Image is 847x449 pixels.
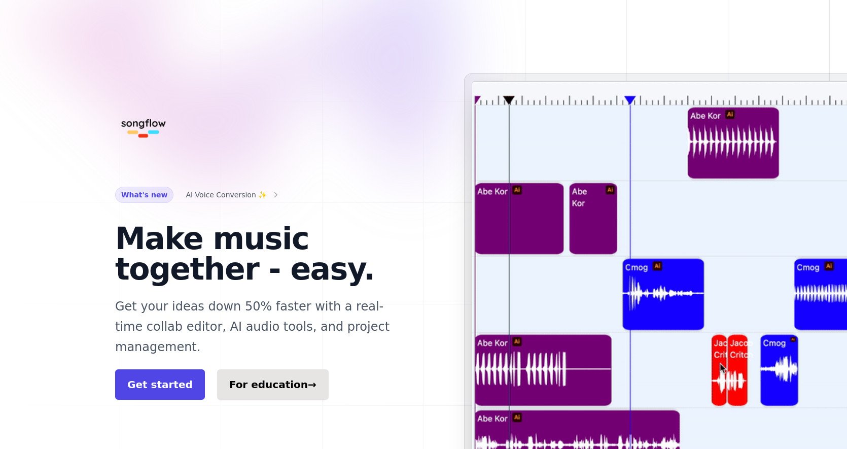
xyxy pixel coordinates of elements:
[115,187,173,203] span: What's new
[217,369,329,400] a: For education
[186,189,267,201] span: AI Voice Conversion ✨
[115,296,407,357] p: Get your ideas down 50% faster with a real-time collab editor, AI audio tools, and project manage...
[115,223,407,284] h1: Make music together - easy.
[115,187,281,203] a: What's new AI Voice Conversion ✨
[115,369,205,400] a: Get started
[115,97,172,154] img: Songflow
[308,378,316,391] span: →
